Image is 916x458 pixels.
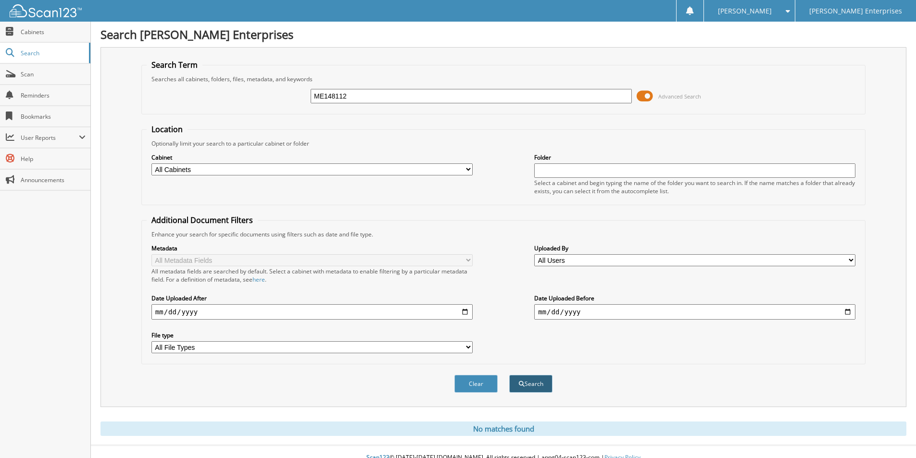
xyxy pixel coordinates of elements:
[151,331,473,339] label: File type
[534,153,855,161] label: Folder
[252,275,265,284] a: here
[151,267,473,284] div: All metadata fields are searched by default. Select a cabinet with metadata to enable filtering b...
[21,134,79,142] span: User Reports
[21,112,86,121] span: Bookmarks
[147,230,860,238] div: Enhance your search for specific documents using filters such as date and file type.
[21,176,86,184] span: Announcements
[21,49,84,57] span: Search
[454,375,498,393] button: Clear
[147,60,202,70] legend: Search Term
[534,179,855,195] div: Select a cabinet and begin typing the name of the folder you want to search in. If the name match...
[21,155,86,163] span: Help
[151,244,473,252] label: Metadata
[147,124,188,135] legend: Location
[151,304,473,320] input: start
[21,70,86,78] span: Scan
[147,75,860,83] div: Searches all cabinets, folders, files, metadata, and keywords
[534,294,855,302] label: Date Uploaded Before
[809,8,902,14] span: [PERSON_NAME] Enterprises
[534,304,855,320] input: end
[868,412,916,458] iframe: Chat Widget
[151,153,473,161] label: Cabinet
[10,4,82,17] img: scan123-logo-white.svg
[147,139,860,148] div: Optionally limit your search to a particular cabinet or folder
[21,28,86,36] span: Cabinets
[718,8,772,14] span: [PERSON_NAME]
[509,375,552,393] button: Search
[534,244,855,252] label: Uploaded By
[151,294,473,302] label: Date Uploaded After
[658,93,701,100] span: Advanced Search
[100,421,906,436] div: No matches found
[100,26,906,42] h1: Search [PERSON_NAME] Enterprises
[21,91,86,99] span: Reminders
[147,215,258,225] legend: Additional Document Filters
